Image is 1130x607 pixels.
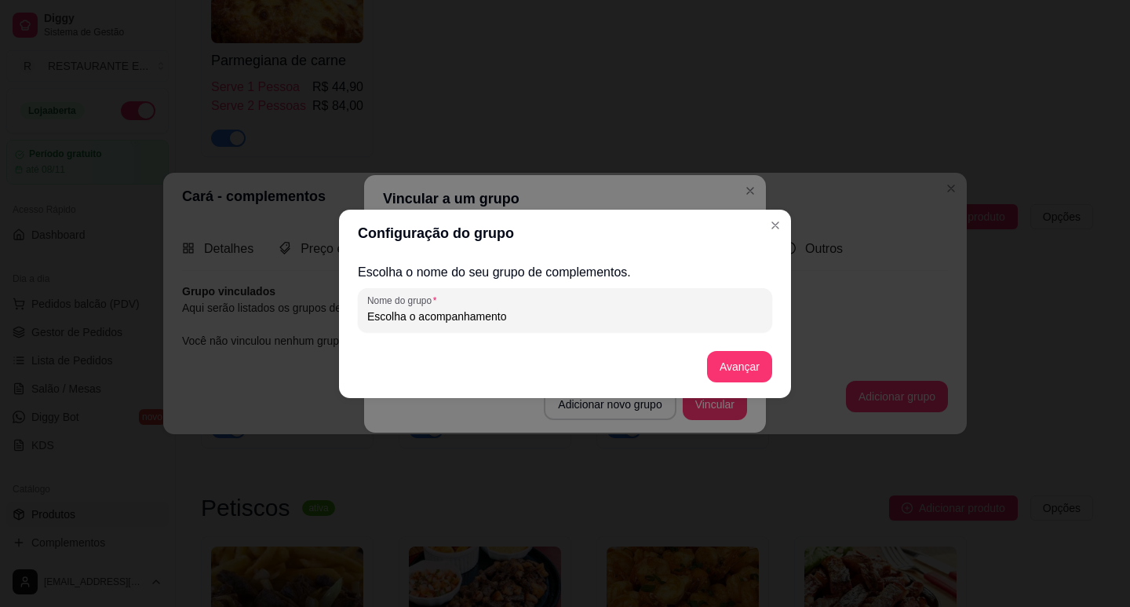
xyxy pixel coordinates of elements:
[367,294,442,307] label: Nome do grupo
[339,210,791,257] header: Configuração do grupo
[707,351,772,382] button: Avançar
[763,213,788,238] button: Close
[358,263,772,282] h2: Escolha o nome do seu grupo de complementos.
[367,309,763,324] input: Nome do grupo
